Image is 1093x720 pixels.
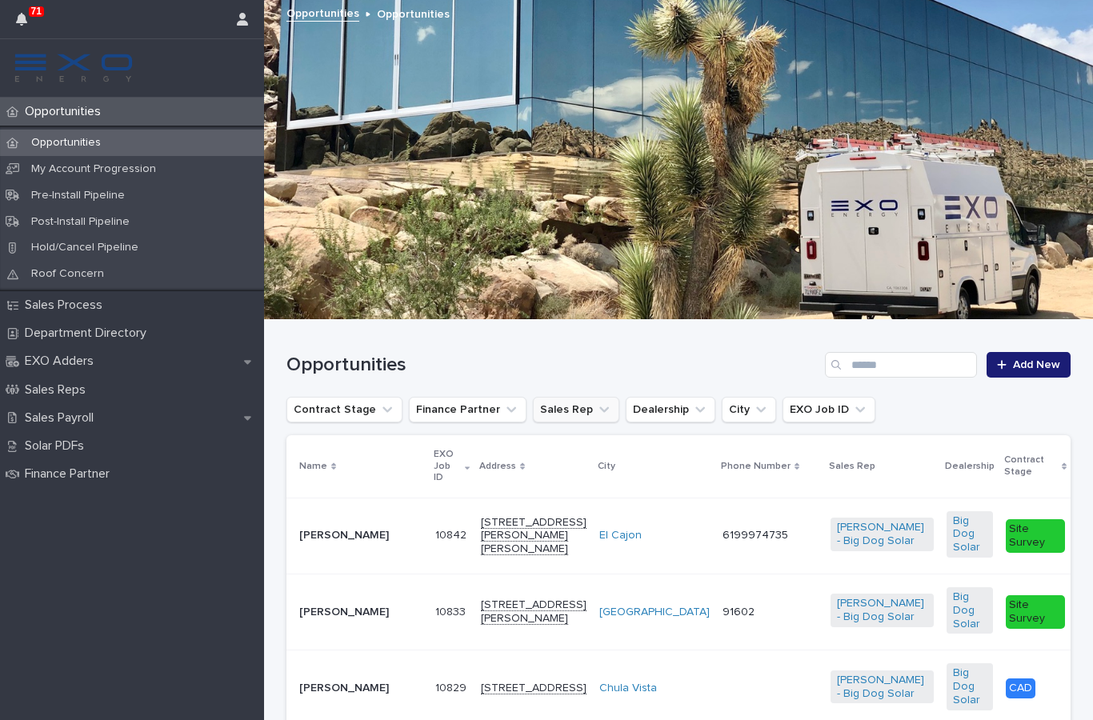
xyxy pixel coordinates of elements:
[18,104,114,119] p: Opportunities
[299,458,327,475] p: Name
[18,136,114,150] p: Opportunities
[286,354,819,377] h1: Opportunities
[599,606,710,619] a: [GEOGRAPHIC_DATA]
[1004,451,1058,481] p: Contract Stage
[18,410,106,426] p: Sales Payroll
[409,397,526,422] button: Finance Partner
[722,397,776,422] button: City
[299,682,422,695] p: [PERSON_NAME]
[13,52,134,84] img: FKS5r6ZBThi8E5hshIGi
[721,458,791,475] p: Phone Number
[18,215,142,229] p: Post-Install Pipeline
[598,458,615,475] p: City
[626,397,715,422] button: Dealership
[18,326,159,341] p: Department Directory
[18,438,97,454] p: Solar PDFs
[18,354,106,369] p: EXO Adders
[1006,595,1065,629] div: Site Survey
[18,382,98,398] p: Sales Reps
[435,602,469,619] p: 10833
[18,267,117,281] p: Roof Concern
[18,189,138,202] p: Pre-Install Pipeline
[1006,678,1035,698] div: CAD
[18,298,115,313] p: Sales Process
[18,241,151,254] p: Hold/Cancel Pipeline
[599,682,657,695] a: Chula Vista
[533,397,619,422] button: Sales Rep
[723,530,788,541] a: 6199974735
[1006,519,1065,553] div: Site Survey
[434,446,461,486] p: EXO Job ID
[953,666,987,706] a: Big Dog Solar
[825,352,977,378] input: Search
[945,458,995,475] p: Dealership
[837,597,927,624] a: [PERSON_NAME] - Big Dog Solar
[299,529,422,542] p: [PERSON_NAME]
[435,678,470,695] p: 10829
[837,674,927,701] a: [PERSON_NAME] - Big Dog Solar
[953,590,987,630] a: Big Dog Solar
[286,397,402,422] button: Contract Stage
[16,10,37,38] div: 71
[31,6,42,17] p: 71
[377,4,450,22] p: Opportunities
[987,352,1071,378] a: Add New
[435,526,470,542] p: 10842
[479,458,516,475] p: Address
[837,521,927,548] a: [PERSON_NAME] - Big Dog Solar
[299,606,422,619] p: [PERSON_NAME]
[18,466,122,482] p: Finance Partner
[1013,359,1060,370] span: Add New
[723,606,755,618] a: 91602
[783,397,875,422] button: EXO Job ID
[286,3,359,22] a: Opportunities
[953,514,987,554] a: Big Dog Solar
[18,162,169,176] p: My Account Progression
[829,458,875,475] p: Sales Rep
[599,529,642,542] a: El Cajon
